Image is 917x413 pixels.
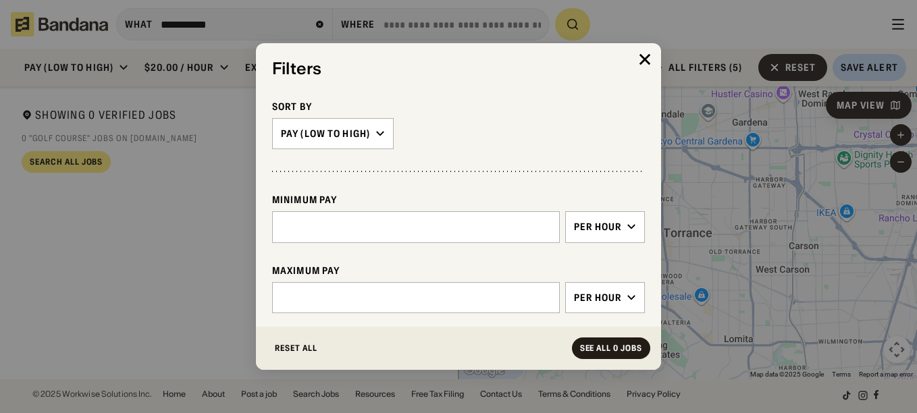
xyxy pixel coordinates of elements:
[580,344,642,352] div: See all 0 jobs
[574,221,621,233] div: Per hour
[574,292,621,304] div: Per hour
[272,194,645,206] div: Minimum Pay
[272,59,645,79] div: Filters
[275,344,317,352] div: Reset All
[272,265,645,277] div: Maximum Pay
[281,128,370,140] div: Pay (Low to High)
[272,101,645,113] div: Sort By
